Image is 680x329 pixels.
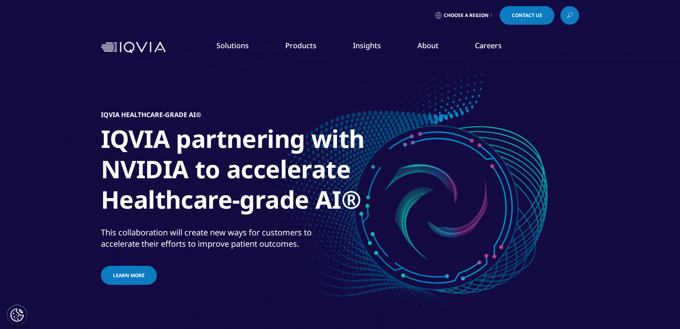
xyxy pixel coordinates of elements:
span: Learn more [113,272,145,279]
h5: IQVIA Healthcare-grade AI® [101,111,201,119]
img: IQVIA Healthcare Information Technology and Pharma Clinical Research Company [101,42,166,53]
a: Solutions [216,41,249,50]
nav: Primary [169,28,579,66]
a: Contact Us [500,6,554,25]
a: Careers [475,41,502,50]
button: Cookie Settings [7,305,27,325]
h1: IQVIA partnering with NVIDIA to accelerate Healthcare-grade AI® [101,124,405,220]
div: This collaboration will create new ways for customers to accelerate their efforts to improve pati... [101,227,338,250]
a: Insights [353,41,381,50]
span: Contact Us [512,13,542,18]
span: Choose a Region [444,12,489,19]
a: About [417,41,438,50]
a: Products [285,41,316,50]
a: Learn more [101,266,157,285]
